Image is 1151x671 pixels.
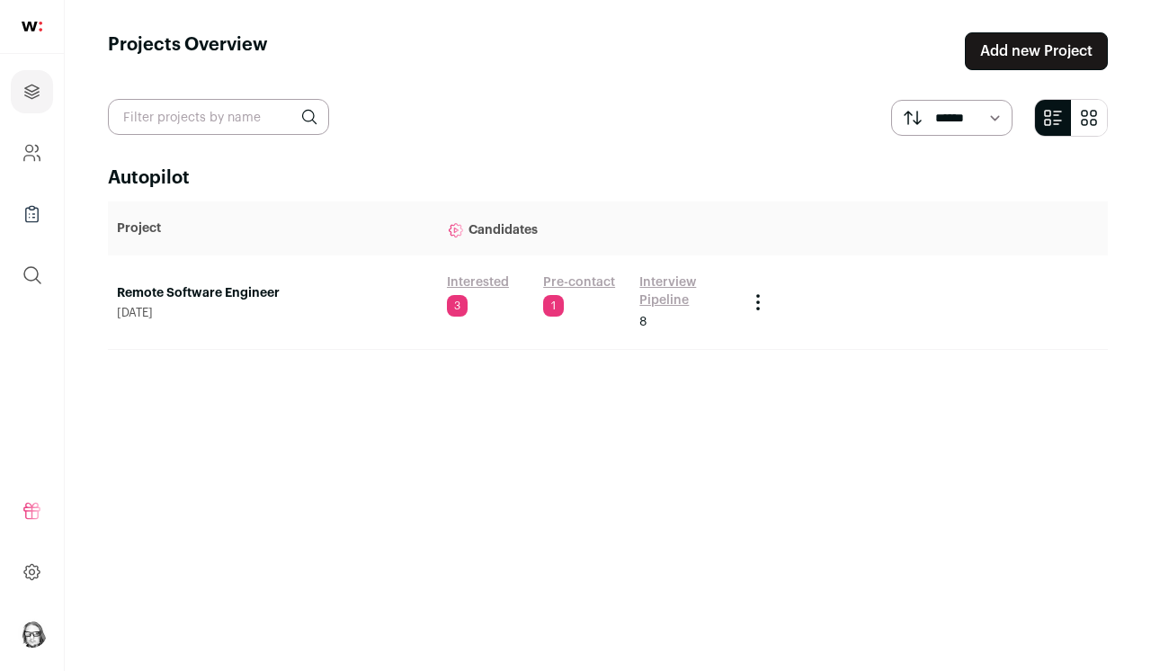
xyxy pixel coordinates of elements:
a: Pre-contact [543,273,615,291]
button: Open dropdown [18,619,47,648]
a: Add new Project [965,32,1108,70]
a: Company Lists [11,192,53,236]
p: Project [117,219,429,237]
span: 1 [543,295,564,317]
p: Candidates [447,210,729,246]
img: wellfound-shorthand-0d5821cbd27db2630d0214b213865d53afaa358527fdda9d0ea32b1df1b89c2c.svg [22,22,42,31]
a: Remote Software Engineer [117,284,429,302]
span: 3 [447,295,468,317]
h1: Projects Overview [108,32,268,70]
button: Project Actions [747,291,769,313]
a: Projects [11,70,53,113]
h2: Autopilot [108,166,1108,191]
input: Filter projects by name [108,99,329,135]
a: Interested [447,273,509,291]
a: Company and ATS Settings [11,131,53,174]
span: 8 [639,313,647,331]
a: Interview Pipeline [639,273,728,309]
img: 2818868-medium_jpg [18,619,47,648]
span: [DATE] [117,306,429,320]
